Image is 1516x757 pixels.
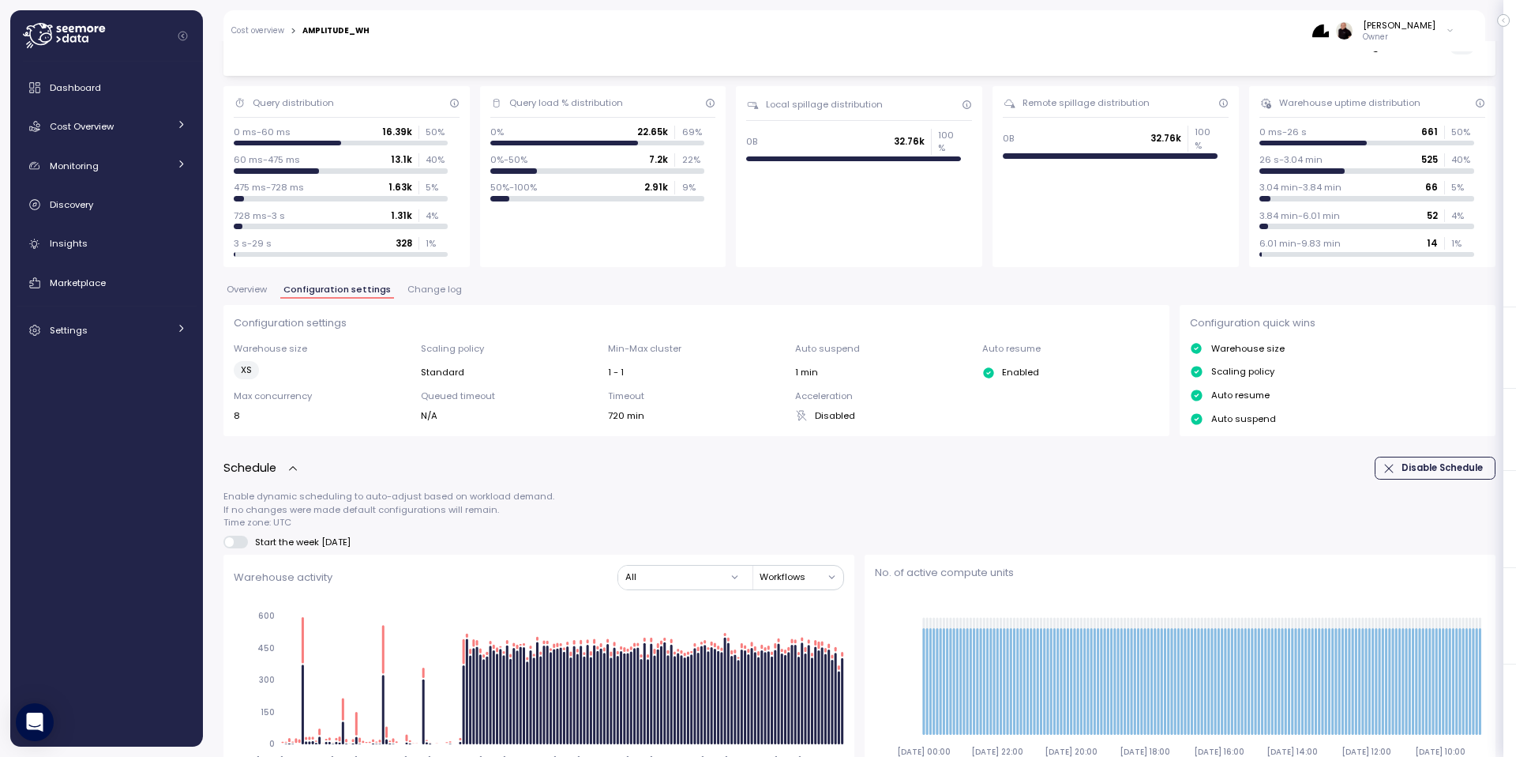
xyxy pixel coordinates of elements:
[234,390,411,402] p: Max concurrency
[1193,747,1244,757] tspan: [DATE] 16:00
[608,409,785,422] div: 720 min
[17,314,197,346] a: Settings
[269,739,275,749] tspan: 0
[234,315,1160,331] p: Configuration settings
[795,366,972,378] div: 1 min
[421,409,598,422] div: N/A
[234,209,285,222] p: 728 ms-3 s
[1266,747,1318,757] tspan: [DATE] 14:00
[1427,237,1438,250] p: 14
[982,366,1159,378] div: Enabled
[1045,747,1098,757] tspan: [DATE] 20:00
[760,566,843,589] button: Workflows
[223,459,299,477] button: Schedule
[746,135,758,148] p: 0B
[50,120,114,133] span: Cost Overview
[407,285,462,294] span: Change log
[283,285,391,294] span: Configuration settings
[234,237,272,250] p: 3 s-29 s
[223,459,276,477] p: Schedule
[50,160,99,172] span: Monitoring
[1259,237,1341,250] p: 6.01 min-9.83 min
[17,267,197,299] a: Marketplace
[1211,389,1270,401] p: Auto resume
[426,181,448,194] p: 5 %
[608,366,785,378] div: 1 - 1
[1003,132,1015,145] p: 0B
[291,26,296,36] div: >
[426,209,448,222] p: 4 %
[1211,365,1274,378] p: Scaling policy
[1279,96,1420,109] div: Warehouse uptime distribution
[795,342,972,355] p: Auto suspend
[1451,237,1473,250] p: 1 %
[1211,342,1285,355] p: Warehouse size
[223,490,1495,529] p: Enable dynamic scheduling to auto-adjust based on workload demand. If no changes were made defaul...
[17,150,197,182] a: Monitoring
[16,703,54,741] div: Open Intercom Messenger
[1023,96,1150,109] div: Remote spillage distribution
[421,366,598,378] div: Standard
[17,111,197,142] a: Cost Overview
[234,570,332,586] p: Warehouse activity
[1402,458,1483,479] span: Disable Schedule
[608,342,785,355] p: Min-Max cluster
[682,126,704,138] p: 69 %
[426,126,448,138] p: 50 %
[1120,747,1170,757] tspan: [DATE] 18:00
[17,189,197,220] a: Discovery
[234,181,304,194] p: 475 ms-728 ms
[1363,19,1435,32] div: [PERSON_NAME]
[1312,22,1329,39] img: 68b85438e78823e8cb7db339.PNG
[1150,132,1181,145] p: 32.76k
[257,643,275,653] tspan: 450
[388,181,412,194] p: 1.63k
[421,342,598,355] p: Scaling policy
[682,181,704,194] p: 9 %
[234,409,411,422] div: 8
[248,536,351,548] span: Start the week [DATE]
[1195,126,1217,152] p: 100 %
[50,81,101,94] span: Dashboard
[302,27,370,35] div: AMPLITUDE_WH
[50,277,106,289] span: Marketplace
[608,390,785,402] p: Timeout
[649,153,668,166] p: 7.2k
[1190,315,1315,331] p: Configuration quick wins
[1342,747,1391,757] tspan: [DATE] 12:00
[253,96,334,109] div: Query distribution
[1375,457,1496,480] button: Disable Schedule
[1421,153,1438,166] p: 525
[875,565,1485,581] p: No. of active compute units
[234,126,291,138] p: 0 ms-60 ms
[173,30,193,42] button: Collapse navigation
[17,72,197,104] a: Dashboard
[1451,181,1473,194] p: 5 %
[1336,22,1353,39] img: ALV-UjVWuSP5rZ1yrXkShOLFVYx9iV0eGaRrrzWTY_7pcimKktHO3n2hdHcb-k0XWBaZwtYU53SDB7PVWCc3GQe3HO5QyM8ip...
[490,126,504,138] p: 0%
[426,153,448,166] p: 40 %
[766,98,883,111] div: Local spillage distribution
[1259,181,1342,194] p: 3.04 min-3.84 min
[637,126,668,138] p: 22.65k
[1421,126,1438,138] p: 661
[644,181,668,194] p: 2.91k
[1451,209,1473,222] p: 4 %
[258,611,275,621] tspan: 600
[938,129,960,155] p: 100 %
[261,707,275,717] tspan: 150
[426,237,448,250] p: 1 %
[396,237,412,250] p: 328
[897,747,951,757] tspan: [DATE] 00:00
[241,362,252,378] span: XS
[490,153,527,166] p: 0%-50%
[971,747,1023,757] tspan: [DATE] 22:00
[1363,32,1435,43] p: Owner
[1427,209,1438,222] p: 52
[234,153,300,166] p: 60 ms-475 ms
[1425,181,1438,194] p: 66
[391,153,412,166] p: 13.1k
[1259,126,1307,138] p: 0 ms-26 s
[509,96,623,109] div: Query load % distribution
[795,409,972,422] div: Disabled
